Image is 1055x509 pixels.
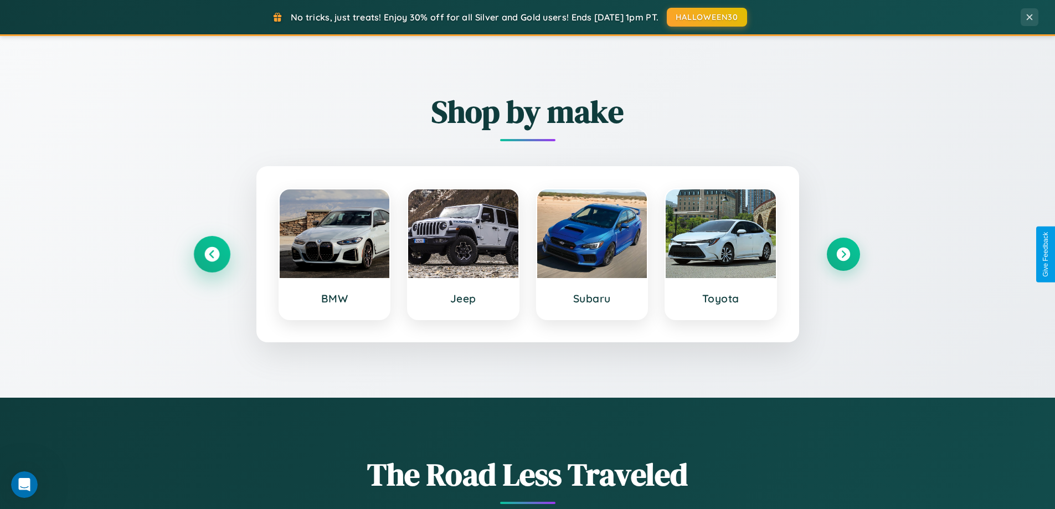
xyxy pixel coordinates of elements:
[677,292,765,305] h3: Toyota
[195,453,860,496] h1: The Road Less Traveled
[291,12,658,23] span: No tricks, just treats! Enjoy 30% off for all Silver and Gold users! Ends [DATE] 1pm PT.
[1042,232,1049,277] div: Give Feedback
[419,292,507,305] h3: Jeep
[667,8,747,27] button: HALLOWEEN30
[291,292,379,305] h3: BMW
[548,292,636,305] h3: Subaru
[11,471,38,498] iframe: Intercom live chat
[195,90,860,133] h2: Shop by make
